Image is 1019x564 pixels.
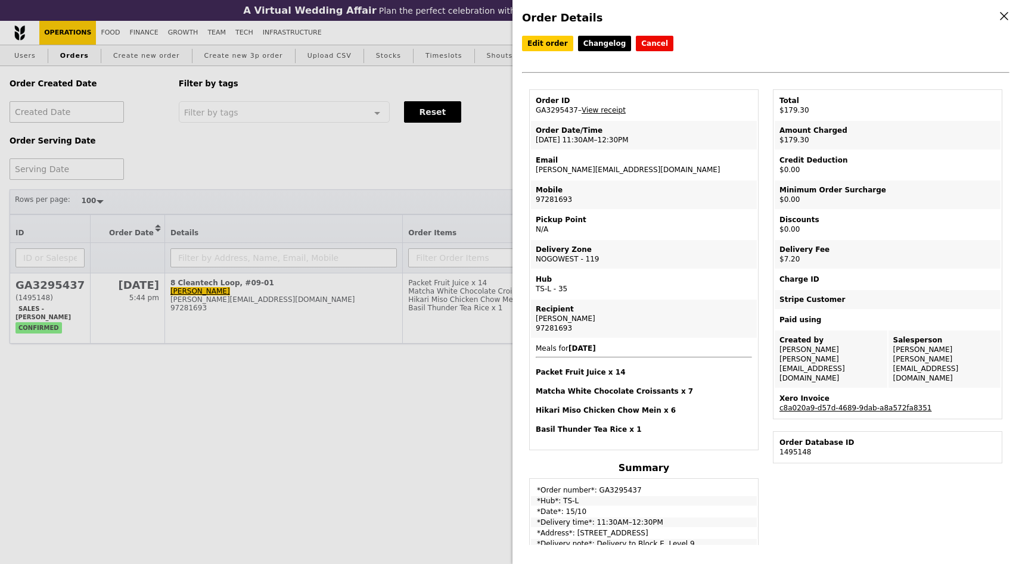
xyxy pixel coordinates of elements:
[779,404,931,412] a: c8a020a9-d57d-4689-9dab-a8a572fa8351
[775,331,887,388] td: [PERSON_NAME] [PERSON_NAME][EMAIL_ADDRESS][DOMAIN_NAME]
[536,245,752,254] div: Delivery Zone
[536,96,752,105] div: Order ID
[578,36,632,51] a: Changelog
[536,215,752,225] div: Pickup Point
[536,126,752,135] div: Order Date/Time
[779,126,996,135] div: Amount Charged
[779,335,883,345] div: Created by
[636,36,673,51] button: Cancel
[578,106,582,114] span: –
[531,240,757,269] td: NOGOWEST - 119
[536,367,752,377] h4: Packet Fruit Juice x 14
[531,539,757,549] td: *Delivery note*: Delivery to Block E, Level 9
[536,323,752,333] div: 97281693
[775,151,1001,179] td: $0.00
[531,518,757,527] td: *Delivery time*: 11:30AM–12:30PM
[536,314,752,323] div: [PERSON_NAME]
[536,344,752,434] span: Meals for
[536,155,752,165] div: Email
[779,245,996,254] div: Delivery Fee
[775,433,1001,462] td: 1495148
[779,215,996,225] div: Discounts
[536,406,752,415] h4: Hikari Miso Chicken Chow Mein x 6
[779,155,996,165] div: Credit Deduction
[779,394,996,403] div: Xero Invoice
[536,425,752,434] h4: Basil Thunder Tea Rice x 1
[779,275,996,284] div: Charge ID
[779,295,996,304] div: Stripe Customer
[531,210,757,239] td: N/A
[531,151,757,179] td: [PERSON_NAME][EMAIL_ADDRESS][DOMAIN_NAME]
[775,210,1001,239] td: $0.00
[529,462,759,473] h4: Summary
[522,36,573,51] a: Edit order
[779,185,996,195] div: Minimum Order Surcharge
[775,240,1001,269] td: $7.20
[582,106,626,114] a: View receipt
[531,270,757,298] td: TS-L - 35
[531,121,757,149] td: [DATE] 11:30AM–12:30PM
[531,496,757,506] td: *Hub*: TS-L
[531,480,757,495] td: *Order number*: GA3295437
[531,507,757,516] td: *Date*: 15/10
[536,304,752,314] div: Recipient
[531,91,757,120] td: GA3295437
[531,180,757,209] td: 97281693
[536,275,752,284] div: Hub
[531,528,757,538] td: *Address*: [STREET_ADDRESS]
[779,315,996,325] div: Paid using
[522,11,602,24] span: Order Details
[893,335,996,345] div: Salesperson
[775,91,1001,120] td: $179.30
[888,331,1001,388] td: [PERSON_NAME] [PERSON_NAME][EMAIL_ADDRESS][DOMAIN_NAME]
[568,344,596,353] b: [DATE]
[775,121,1001,149] td: $179.30
[536,387,752,396] h4: Matcha White Chocolate Croissants x 7
[536,185,752,195] div: Mobile
[779,96,996,105] div: Total
[779,438,996,447] div: Order Database ID
[775,180,1001,209] td: $0.00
